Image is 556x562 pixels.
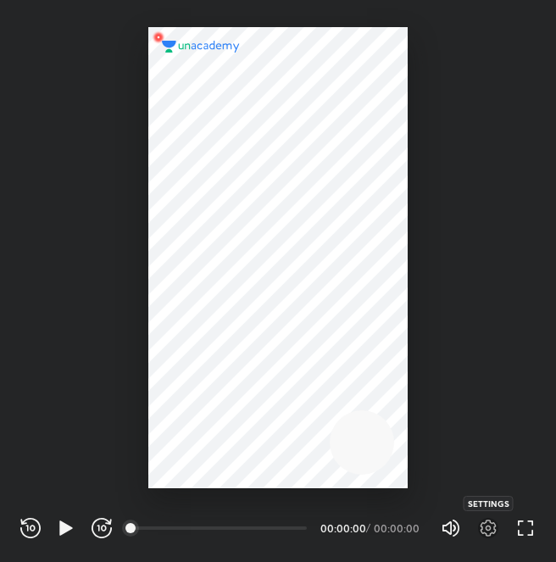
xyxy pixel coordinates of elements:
[366,523,370,533] div: /
[374,523,420,533] div: 00:00:00
[464,496,514,511] div: Settings
[148,27,169,47] img: wMgqJGBwKWe8AAAAABJRU5ErkJggg==
[320,523,363,533] div: 00:00:00
[162,41,240,53] img: logo.2a7e12a2.svg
